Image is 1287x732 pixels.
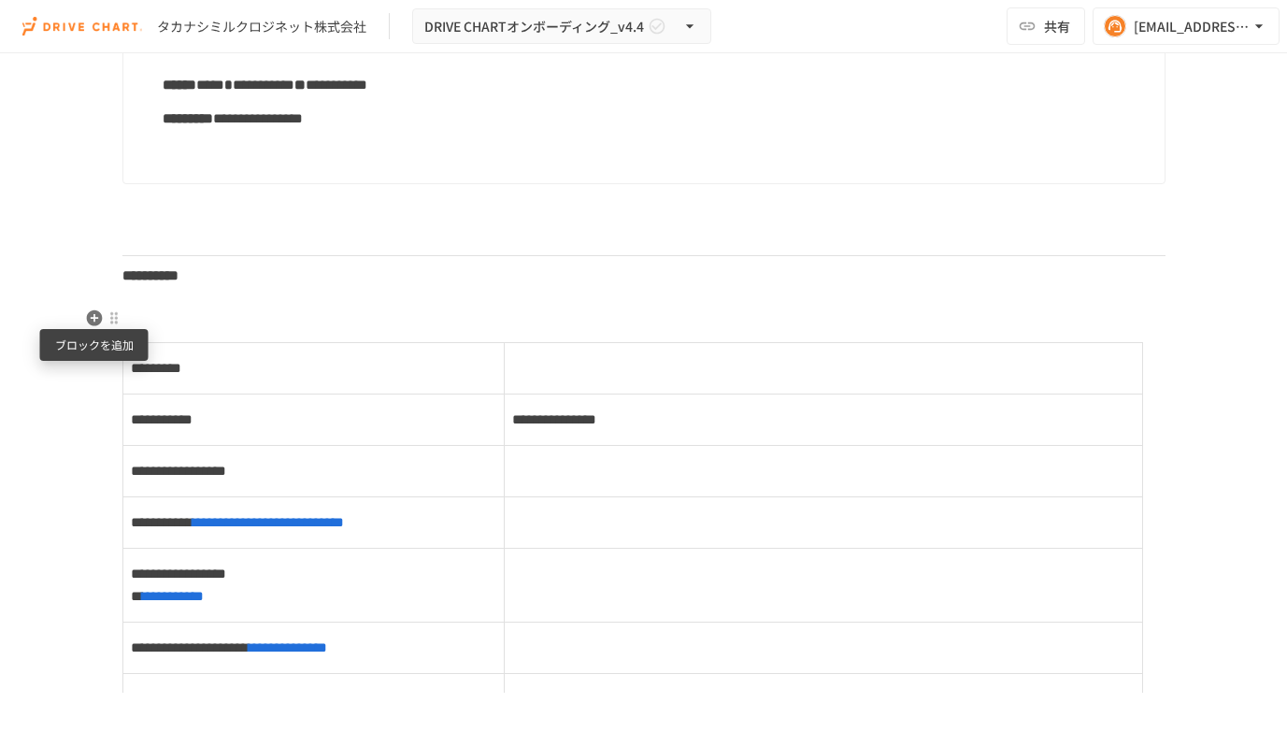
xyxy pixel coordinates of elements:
button: 共有 [1007,7,1085,45]
span: 共有 [1044,16,1070,36]
button: DRIVE CHARTオンボーディング_v4.4 [412,8,711,45]
div: [EMAIL_ADDRESS][DOMAIN_NAME] [1134,15,1250,38]
button: [EMAIL_ADDRESS][DOMAIN_NAME] [1093,7,1280,45]
div: ブロックを追加 [40,329,149,361]
img: i9VDDS9JuLRLX3JIUyK59LcYp6Y9cayLPHs4hOxMB9W [22,11,142,41]
span: DRIVE CHARTオンボーディング_v4.4 [424,15,644,38]
div: タカナシミルクロジネット株式会社 [157,17,366,36]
